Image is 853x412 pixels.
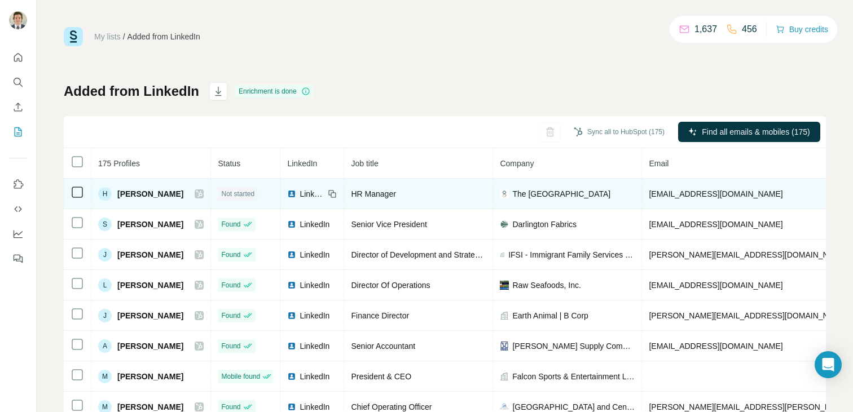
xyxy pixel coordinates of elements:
span: LinkedIn [300,310,329,321]
span: LinkedIn [300,371,329,382]
h1: Added from LinkedIn [64,82,199,100]
img: company-logo [500,189,509,198]
span: [PERSON_NAME] [117,280,183,291]
span: Found [221,219,240,229]
span: Status [218,159,240,168]
span: Finance Director [351,311,409,320]
button: Dashboard [9,224,27,244]
span: Falcon Sports & Entertainment LLC [512,371,635,382]
img: company-logo [500,281,509,290]
p: 456 [742,23,757,36]
img: LinkedIn logo [287,250,296,259]
span: [PERSON_NAME] Supply Company, Inc. [512,340,635,352]
span: Not started [221,189,254,199]
span: [PERSON_NAME] [117,310,183,321]
img: LinkedIn logo [287,372,296,381]
span: [PERSON_NAME] [117,219,183,230]
span: LinkedIn [300,280,329,291]
span: Email [649,159,669,168]
li: / [123,31,125,42]
div: M [98,370,112,383]
div: J [98,248,112,262]
span: [PERSON_NAME] [117,249,183,260]
span: IFSI - Immigrant Family Services Institute - [GEOGRAPHIC_DATA] [508,249,635,260]
img: LinkedIn logo [287,220,296,229]
span: [PERSON_NAME][EMAIL_ADDRESS][DOMAIN_NAME] [649,311,847,320]
span: LinkedIn [300,249,329,260]
div: Enrichment is done [235,85,314,98]
span: Company [500,159,534,168]
span: President & CEO [351,372,411,381]
span: Found [221,280,240,290]
span: [EMAIL_ADDRESS][DOMAIN_NAME] [649,189,782,198]
span: Earth Animal | B Corp [512,310,588,321]
span: Director Of Operations [351,281,430,290]
div: Open Intercom Messenger [815,351,842,378]
span: [PERSON_NAME][EMAIL_ADDRESS][DOMAIN_NAME] [649,250,847,259]
span: HR Manager [351,189,395,198]
span: LinkedIn [300,340,329,352]
p: 1,637 [694,23,717,36]
img: LinkedIn logo [287,311,296,320]
span: [EMAIL_ADDRESS][DOMAIN_NAME] [649,281,782,290]
span: Job title [351,159,378,168]
span: The [GEOGRAPHIC_DATA] [512,188,610,200]
span: [PERSON_NAME] [117,340,183,352]
img: company-logo [500,402,509,411]
img: Avatar [9,11,27,29]
span: Find all emails & mobiles (175) [702,126,810,138]
span: Found [221,402,240,412]
button: My lists [9,122,27,142]
div: Added from LinkedIn [127,31,200,42]
div: S [98,218,112,231]
button: Use Surfe on LinkedIn [9,174,27,194]
div: L [98,278,112,292]
button: Buy credits [776,21,828,37]
button: Feedback [9,249,27,269]
span: [PERSON_NAME] [117,371,183,382]
img: company-logo [500,342,509,351]
button: Enrich CSV [9,97,27,117]
img: LinkedIn logo [287,402,296,411]
img: company-logo [500,220,509,229]
button: Sync all to HubSpot (175) [566,123,672,140]
button: Search [9,72,27,92]
span: Darlington Fabrics [512,219,577,230]
a: My lists [94,32,121,41]
img: LinkedIn logo [287,189,296,198]
span: Found [221,250,240,260]
button: Quick start [9,47,27,68]
span: [PERSON_NAME] [117,188,183,200]
span: Found [221,311,240,321]
div: A [98,339,112,353]
span: LinkedIn [300,188,324,200]
span: LinkedIn [300,219,329,230]
span: LinkedIn [287,159,317,168]
span: Senior Vice President [351,220,426,229]
span: [EMAIL_ADDRESS][DOMAIN_NAME] [649,220,782,229]
span: [EMAIL_ADDRESS][DOMAIN_NAME] [649,342,782,351]
img: Surfe Logo [64,27,83,46]
img: LinkedIn logo [287,281,296,290]
button: Use Surfe API [9,199,27,219]
span: 175 Profiles [98,159,140,168]
button: Find all emails & mobiles (175) [678,122,820,142]
span: Mobile found [221,371,260,382]
span: Raw Seafoods, Inc. [512,280,581,291]
span: Senior Accountant [351,342,415,351]
div: H [98,187,112,201]
div: J [98,309,112,322]
span: Found [221,341,240,351]
img: LinkedIn logo [287,342,296,351]
span: Chief Operating Officer [351,402,432,411]
span: Director of Development and Strategy: Embedded Consultant [351,250,566,259]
